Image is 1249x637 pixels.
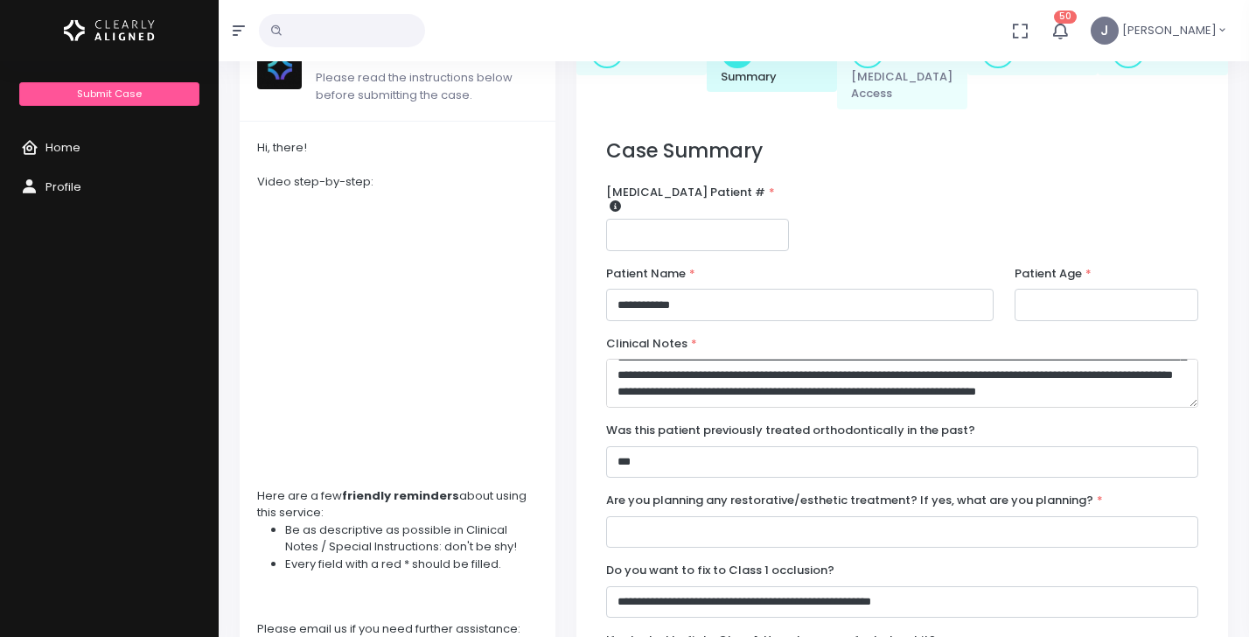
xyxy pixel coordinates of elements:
img: Logo Horizontal [64,12,155,49]
label: Patient Name [606,265,695,283]
label: [MEDICAL_DATA] Patient # [606,184,790,213]
label: Clinical Notes [606,335,697,353]
label: Are you planning any restorative/esthetic treatment? If yes, what are you planning? [606,492,1103,509]
h5: Submit Case [316,45,538,63]
span: Home [45,139,80,156]
h3: Case Summary [606,139,1198,163]
div: Hi, there! [257,139,538,157]
li: Every field with a red * should be filled. [285,556,538,573]
strong: friendly reminders [342,487,459,504]
span: J [1091,17,1119,45]
div: Video step-by-step: [257,173,538,191]
span: Submit Case [77,87,142,101]
label: Patient Age [1015,265,1092,283]
a: 3.[MEDICAL_DATA] Access [837,28,967,109]
span: [PERSON_NAME] [1122,22,1217,39]
label: Was this patient previously treated orthodontically in the past? [606,422,975,439]
span: 50 [1054,10,1077,24]
label: Do you want to fix to Class 1 occlusion? [606,562,834,579]
span: Please read the instructions below before submitting the case. [316,69,513,103]
li: Be as descriptive as possible in Clinical Notes / Special Instructions: don't be shy! [285,521,538,556]
a: Submit Case [19,82,199,106]
span: Profile [45,178,81,195]
div: Here are a few about using this service: [257,487,538,521]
